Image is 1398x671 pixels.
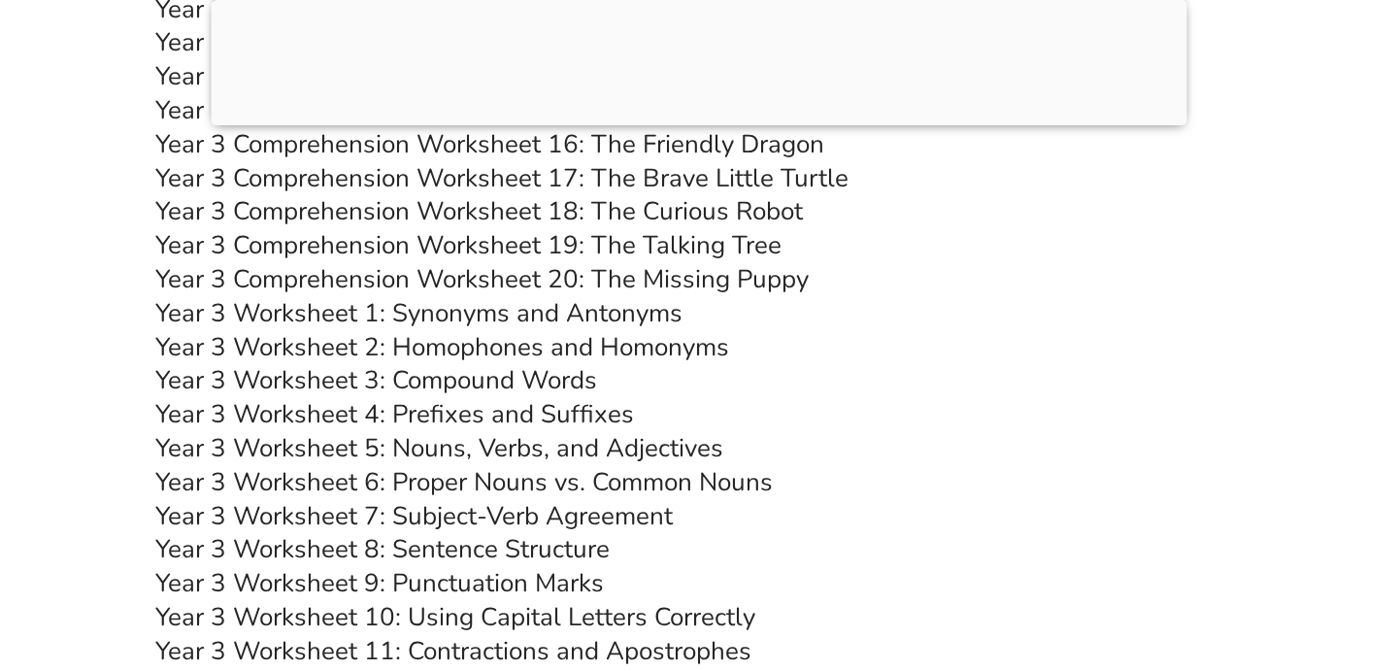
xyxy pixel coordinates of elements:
a: Year 3 Comprehension Worksheet 18: The Curious Robot [155,194,803,228]
a: Year 3 Comprehension Worksheet 20: The Missing Puppy [155,262,809,296]
a: Year 3 Worksheet 6: Proper Nouns vs. Common Nouns [155,465,773,499]
a: Year 3 Worksheet 10: Using Capital Letters Correctly [155,600,755,634]
a: Year 3 Comprehension Worksheet 15: 10 points to Hufflepuff! [155,93,859,127]
a: Year 3 Comprehension Worksheet 16: The Friendly Dragon [155,127,824,161]
a: Year 3 Worksheet 5: Nouns, Verbs, and Adjectives [155,431,723,465]
a: Year 3 Worksheet 8: Sentence Structure [155,532,610,566]
a: Year 3 Worksheet 3: Compound Words [155,363,597,397]
a: Year 3 Worksheet 7: Subject-Verb Agreement [155,499,673,533]
a: Year 3 Comprehension Worksheet 17: The Brave Little Turtle [155,161,849,195]
a: Year 3 Worksheet 4: Prefixes and Suffixes [155,397,634,431]
a: Year 3 Comprehension Worksheet 14: The Time Travellers Diary [155,59,886,93]
iframe: Chat Widget [1065,452,1398,671]
a: Year 3 Comprehension Worksheet 13: The Enchanted Forest [155,25,841,59]
a: Year 3 Worksheet 9: Punctuation Marks [155,566,604,600]
a: Year 3 Worksheet 2: Homophones and Homonyms [155,330,729,364]
a: Year 3 Worksheet 11: Contractions and Apostrophes [155,634,751,668]
a: Year 3 Comprehension Worksheet 19: The Talking Tree [155,228,782,262]
a: Year 3 Worksheet 1: Synonyms and Antonyms [155,296,682,330]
